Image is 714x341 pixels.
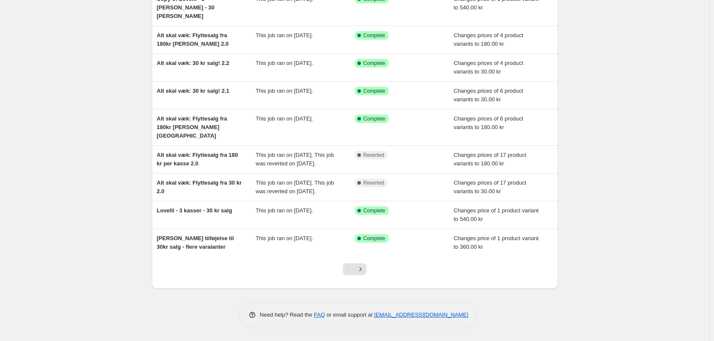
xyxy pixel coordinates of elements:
span: Complete [363,60,385,67]
span: This job ran on [DATE]. This job was reverted on [DATE]. [256,152,334,167]
nav: Pagination [343,263,366,275]
span: Complete [363,235,385,242]
span: Changes prices of 6 product variants to 180.00 kr [454,115,523,130]
span: Changes price of 1 product variant to 360.00 kr [454,235,539,250]
span: Lovelli - 3 kasser - 30 kr salg [157,207,232,214]
span: This job ran on [DATE]. [256,88,313,94]
span: This job ran on [DATE]. [256,60,313,66]
span: Alt skal væk: Flyttesalg fra 180kr [PERSON_NAME] [GEOGRAPHIC_DATA] [157,115,227,139]
a: FAQ [314,312,325,318]
button: Next [354,263,366,275]
span: Alt skal væk: Flyttesalg fra 180kr [PERSON_NAME] 2.0 [157,32,229,47]
span: Alt skal væk: Flyttesalg fra 180 kr per kasse 2.0 [157,152,238,167]
span: Alt skal væk: Flyttesalg fra 30 kr 2.0 [157,179,242,194]
span: Changes prices of 17 product variants to 180.00 kr [454,152,526,167]
span: This job ran on [DATE]. This job was reverted on [DATE]. [256,179,334,194]
span: [PERSON_NAME] tilføjelse til 30kr salg - flere varaianter [157,235,234,250]
span: This job ran on [DATE]. [256,235,313,241]
span: Alt skal væk: 30 kr salg! 2.1 [157,88,230,94]
span: This job ran on [DATE]. [256,32,313,38]
span: Complete [363,115,385,122]
span: This job ran on [DATE]. [256,115,313,122]
span: Changes price of 1 product variant to 540.00 kr [454,207,539,222]
span: Alt skal væk: 30 kr salg! 2.2 [157,60,230,66]
span: Changes prices of 4 product variants to 30.00 kr [454,60,523,75]
span: Changes prices of 6 product variants to 30.00 kr [454,88,523,103]
span: Changes prices of 4 product variants to 180.00 kr [454,32,523,47]
span: Reverted [363,179,384,186]
span: This job ran on [DATE]. [256,207,313,214]
span: Changes prices of 17 product variants to 30.00 kr [454,179,526,194]
span: Complete [363,88,385,94]
span: Need help? Read the [260,312,314,318]
span: Reverted [363,152,384,159]
span: or email support at [325,312,374,318]
a: [EMAIL_ADDRESS][DOMAIN_NAME] [374,312,468,318]
span: Complete [363,207,385,214]
span: Complete [363,32,385,39]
